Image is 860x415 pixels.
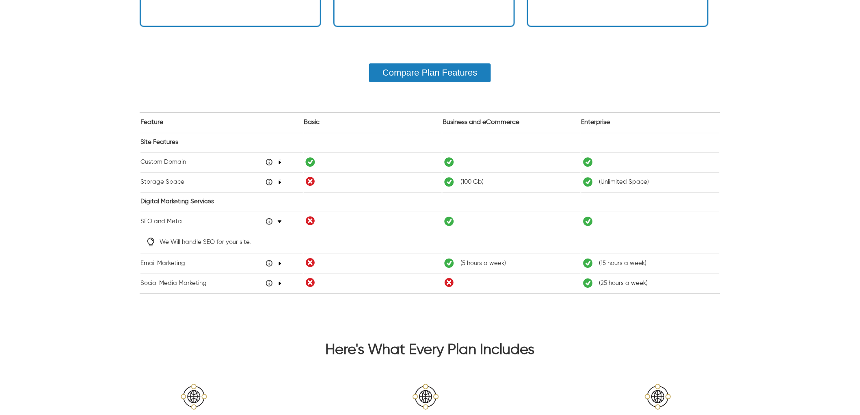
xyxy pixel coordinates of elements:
td: Custom Domain [140,152,303,172]
span: ( 25 hours a week ) [599,279,648,287]
span: ( 15 hours a week ) [599,259,647,267]
button: Compare Plan Features [369,63,491,82]
img: info.png [266,218,272,225]
img: global ecommerce reach-icon [643,382,673,412]
span: ( Unlimited Space ) [599,178,649,186]
span: ( 100 Gb ) [460,178,484,186]
strong: Site Features [140,139,178,145]
td: Email Marketing [140,254,303,273]
img: info.png [266,280,272,287]
span: ( 5 hours a week ) [460,259,506,267]
strong: Here's What Every Plan Includes [326,343,535,357]
td: Social Media Marketing [140,274,303,293]
td: Storage Space [140,172,303,191]
img: info.png [266,260,272,267]
img: global ecommerce reach-icon [411,382,441,412]
td: SEO and Meta [140,212,303,231]
strong: Digital Marketing Services [140,198,214,204]
img: info.png [266,159,272,165]
img: help-icon [145,236,158,249]
img: info.png [266,179,272,185]
div: We Will handle SEO for your site. [140,232,720,253]
img: global ecommerce reach-icon [179,382,209,412]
